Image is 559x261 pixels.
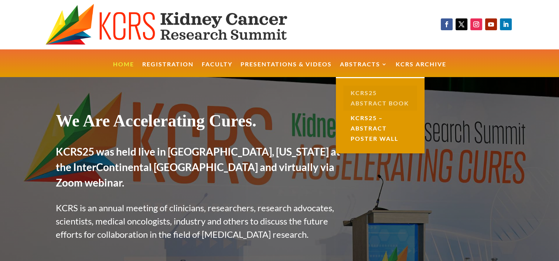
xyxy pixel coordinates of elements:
a: KCRS25 Abstract Book [343,86,417,111]
a: Follow on Facebook [441,18,453,30]
a: Faculty [202,62,232,77]
a: Follow on LinkedIn [500,18,512,30]
a: Follow on Youtube [485,18,497,30]
a: KCRS25 – Abstract Poster Wall [343,111,417,146]
a: Follow on X [456,18,467,30]
a: Home [113,62,134,77]
img: KCRS generic logo wide [45,4,317,46]
p: KCRS is an annual meeting of clinicians, researchers, research advocates, scientists, medical onc... [56,201,346,241]
a: Follow on Instagram [470,18,482,30]
a: Abstracts [340,62,388,77]
a: KCRS Archive [396,62,446,77]
a: Registration [142,62,194,77]
a: Presentations & Videos [241,62,332,77]
h1: We Are Accelerating Cures. [56,111,346,135]
h2: KCRS25 was held live in [GEOGRAPHIC_DATA], [US_STATE] at the InterContinental [GEOGRAPHIC_DATA] a... [56,144,346,194]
